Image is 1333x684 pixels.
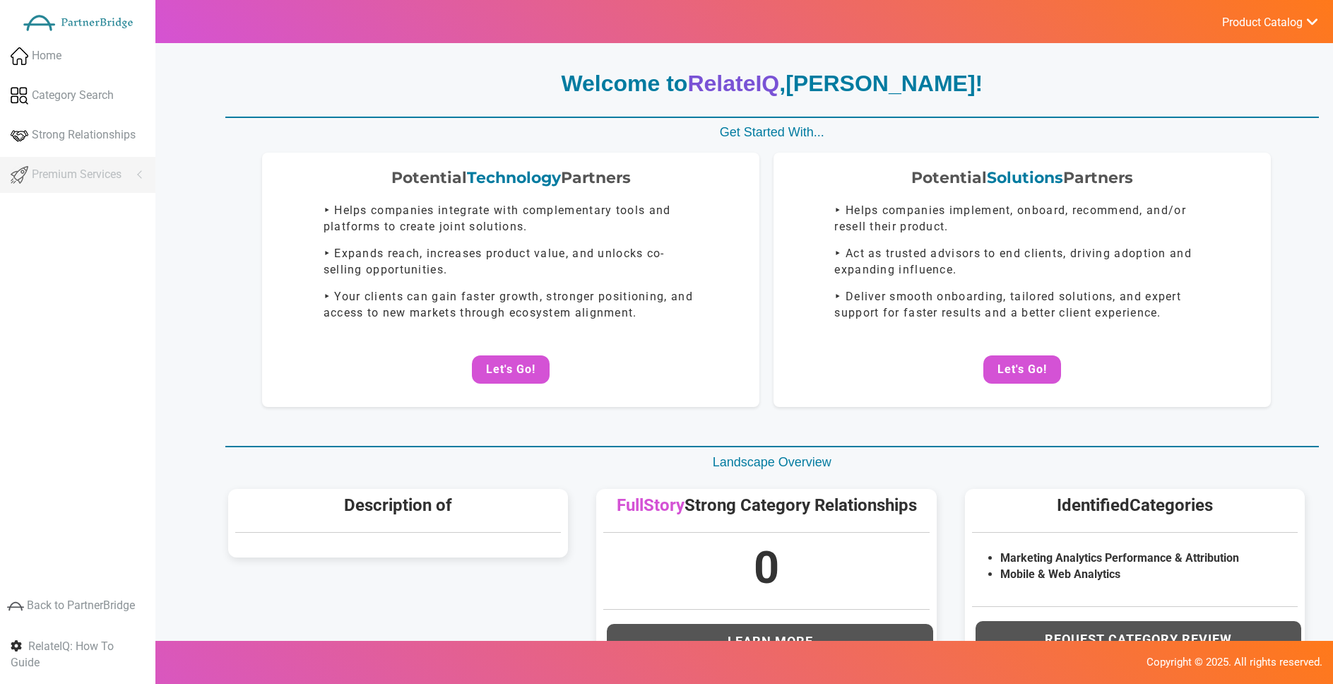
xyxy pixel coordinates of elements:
[617,495,685,515] span: FullStory
[27,599,135,613] span: Back to PartnerBridge
[1207,12,1319,31] a: Product Catalog
[472,355,550,384] button: Let's Go!
[754,542,779,594] span: 0
[276,167,745,189] div: Potential Partners
[32,88,114,104] span: Category Search
[603,496,929,514] h5: Strong Category Relationships
[834,203,1209,235] p: ‣ Helps companies implement, onboard, recommend, and/or resell their product.
[987,168,1063,187] span: Solutions
[976,621,1301,656] button: Request Category Review
[834,289,1209,322] p: ‣ Deliver smooth onboarding, tailored solutions, and expert support for faster results and a bett...
[11,639,114,669] span: RelateIQ: How To Guide
[11,655,1322,670] p: Copyright © 2025. All rights reserved.
[32,48,61,64] span: Home
[972,496,1298,514] h5: Identified Categories
[720,125,824,139] span: Get Started With...
[467,168,561,187] span: Technology
[834,246,1209,278] p: ‣ Act as trusted advisors to end clients, driving adoption and expanding influence.
[32,127,136,143] span: Strong Relationships
[235,496,561,514] h5: Description of
[1222,16,1303,30] span: Product Catalog
[713,455,831,469] span: Landscape Overview
[1000,550,1298,567] li: Marketing Analytics Performance & Attribution
[983,355,1061,384] button: Let's Go!
[7,598,24,615] img: greyIcon.png
[561,71,983,96] strong: Welcome to , !
[1000,567,1298,583] li: Mobile & Web Analytics
[607,624,932,659] button: Learn More
[687,71,779,96] span: RelateIQ
[786,71,975,96] span: [PERSON_NAME]
[324,203,699,235] p: ‣ Helps companies integrate with complementary tools and platforms to create joint solutions.
[788,167,1257,189] div: Potential Partners
[324,289,699,322] p: ‣ Your clients can gain faster growth, stronger positioning, and access to new markets through ec...
[324,246,699,278] p: ‣ Expands reach, increases product value, and unlocks co-selling opportunities.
